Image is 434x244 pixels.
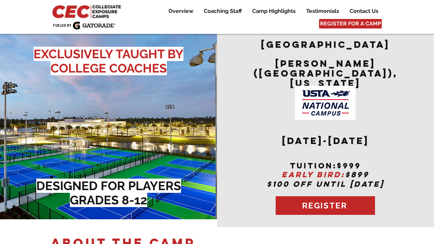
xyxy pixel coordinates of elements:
[301,7,344,15] a: Testimonials
[261,39,390,50] span: [GEOGRAPHIC_DATA]
[70,193,147,207] span: GRADES 8-12
[163,7,198,15] a: Overview
[344,7,383,15] a: Contact Us
[254,67,398,89] span: ([GEOGRAPHIC_DATA]), [US_STATE]
[319,19,382,28] a: REGISTER FOR A CAMP
[199,7,247,15] a: Coaching Staff
[282,135,369,146] span: [DATE]-[DATE]
[165,7,197,15] p: Overview
[53,21,116,29] img: Fueled by Gatorade.png
[36,179,181,193] span: DESIGNED FOR PLAYERS
[345,170,369,179] span: $899
[295,86,356,120] img: USTA Campus image_edited.jpg
[34,47,183,75] span: EXCLUSIVELY TAUGHT BY COLLEGE COACHES
[282,170,345,179] span: EARLY BIRD:
[320,20,381,27] span: REGISTER FOR A CAMP
[200,7,245,15] p: Coaching Staff
[51,3,124,19] img: CEC Logo Primary_edited.jpg
[276,196,375,215] a: REGISTER
[302,201,347,210] span: REGISTER
[249,7,299,15] p: Camp Highlights
[159,7,383,15] nav: Site
[247,7,301,15] a: Camp Highlights
[303,7,342,15] p: Testimonials
[346,7,382,15] p: Contact Us
[275,58,376,69] span: [PERSON_NAME]
[267,179,384,189] span: $100 OFF UNTIL [DATE]
[290,161,361,170] span: tuition:$999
